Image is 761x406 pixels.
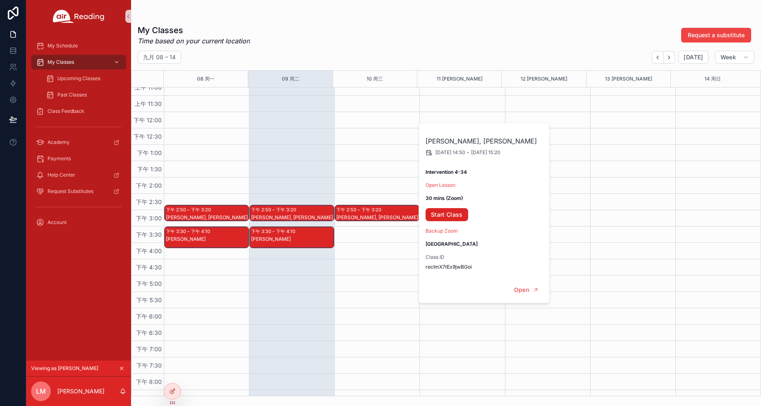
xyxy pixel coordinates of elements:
[134,215,164,222] span: 下午 3:00
[134,313,164,320] span: 下午 6:00
[134,231,164,238] span: 下午 3:30
[57,92,87,98] span: Past Classes
[251,206,298,214] div: 下午 2:50 – 下午 3:20
[509,283,544,297] button: Open
[134,345,164,352] span: 下午 7:00
[251,236,333,242] div: [PERSON_NAME]
[31,104,126,119] a: Class Feedback
[134,395,164,402] span: 下午 8:30
[48,108,84,114] span: Class Feedback
[31,55,126,70] a: My Classes
[426,136,544,146] h2: [PERSON_NAME], [PERSON_NAME]
[704,71,721,87] button: 14 周日
[134,280,164,287] span: 下午 5:00
[31,168,126,182] a: Help Center
[426,195,463,201] strong: 30 mins (Zoom)
[678,51,708,64] button: [DATE]
[57,387,104,395] p: [PERSON_NAME]
[471,149,501,156] span: [DATE] 15:20
[426,254,544,260] span: Class ID
[138,36,250,46] em: Time based on your current location
[336,206,383,214] div: 下午 2:50 – 下午 3:20
[165,227,249,248] div: 下午 3:30 – 下午 4:10[PERSON_NAME]
[143,53,176,61] h2: 九月 08 – 14
[715,51,754,64] button: Week
[521,71,567,87] button: 12 [PERSON_NAME]
[131,117,164,123] span: 下午 12:00
[681,28,751,43] button: Request a substitute
[53,10,104,23] img: App logo
[48,219,67,226] span: Account
[652,51,664,64] button: Back
[41,71,126,86] a: Upcoming Classes
[336,214,419,221] div: [PERSON_NAME], [PERSON_NAME]
[250,227,334,248] div: 下午 3:30 – 下午 4:10[PERSON_NAME]
[166,214,248,221] div: [PERSON_NAME], [PERSON_NAME]
[335,205,419,221] div: 下午 2:50 – 下午 3:20[PERSON_NAME], [PERSON_NAME]
[131,133,164,140] span: 下午 12:30
[31,135,126,150] a: Academy
[426,241,478,247] strong: [GEOGRAPHIC_DATA]
[435,149,465,156] span: [DATE] 14:50
[57,75,100,82] span: Upcoming Classes
[134,182,164,189] span: 下午 2:00
[166,236,248,242] div: [PERSON_NAME]
[36,386,46,396] span: LM
[48,155,71,162] span: Payments
[134,198,164,205] span: 下午 2:30
[250,205,334,221] div: 下午 2:50 – 下午 3:20[PERSON_NAME], [PERSON_NAME]
[41,87,126,102] a: Past Classes
[197,71,215,87] button: 08 周一
[251,227,297,236] div: 下午 3:30 – 下午 4:10
[467,149,469,156] span: -
[426,208,468,221] a: Start Class
[426,169,467,175] strong: Intervention 4-34
[684,54,703,61] span: [DATE]
[664,51,675,64] button: Next
[31,184,126,199] a: Request Substitutes
[688,31,745,39] span: Request a substitute
[48,59,74,65] span: My Classes
[367,71,383,87] button: 10 周三
[426,182,455,188] a: Open Lesson
[31,38,126,53] a: My Schedule
[166,227,212,236] div: 下午 3:30 – 下午 4:10
[426,264,544,270] span: recImX7tEx9jwBGoi
[251,214,333,221] div: [PERSON_NAME], [PERSON_NAME]
[166,206,213,214] div: 下午 2:50 – 下午 3:20
[134,296,164,303] span: 下午 5:30
[31,151,126,166] a: Payments
[138,25,250,36] h1: My Classes
[48,172,75,178] span: Help Center
[282,71,299,87] button: 09 周二
[135,149,164,156] span: 下午 1:00
[134,329,164,336] span: 下午 6:30
[135,166,164,173] span: 下午 1:30
[605,71,652,87] button: 13 [PERSON_NAME]
[48,43,78,49] span: My Schedule
[134,378,164,385] span: 下午 8:00
[514,286,529,294] span: Open
[437,71,482,87] button: 11 [PERSON_NAME]
[31,215,126,230] a: Account
[720,54,736,61] span: Week
[133,100,164,107] span: 上午 11:30
[134,264,164,271] span: 下午 4:30
[133,84,164,91] span: 上午 11:00
[426,228,458,234] a: Backup Zoom
[134,247,164,254] span: 下午 4:00
[31,365,98,372] span: Viewing as [PERSON_NAME]
[48,188,93,195] span: Request Substitutes
[165,205,249,221] div: 下午 2:50 – 下午 3:20[PERSON_NAME], [PERSON_NAME]
[48,139,70,146] span: Academy
[134,362,164,369] span: 下午 7:30
[26,33,131,240] div: scrollable content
